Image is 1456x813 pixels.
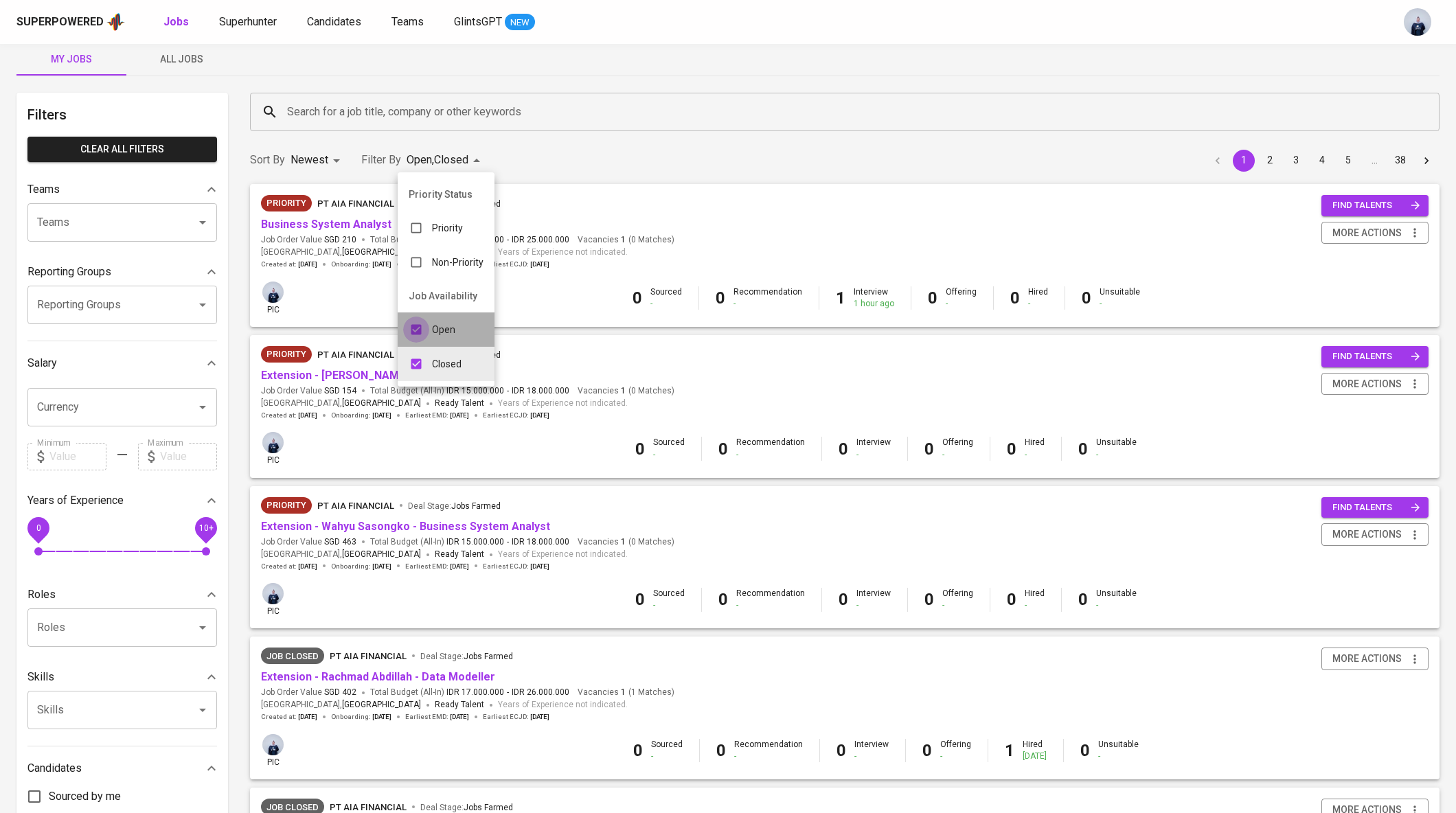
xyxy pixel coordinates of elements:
p: Closed [432,357,462,371]
li: Priority Status [398,178,494,211]
li: Job Availability [398,279,494,312]
p: Open [432,323,455,336]
p: Non-Priority [432,255,484,269]
p: Priority [432,221,463,235]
